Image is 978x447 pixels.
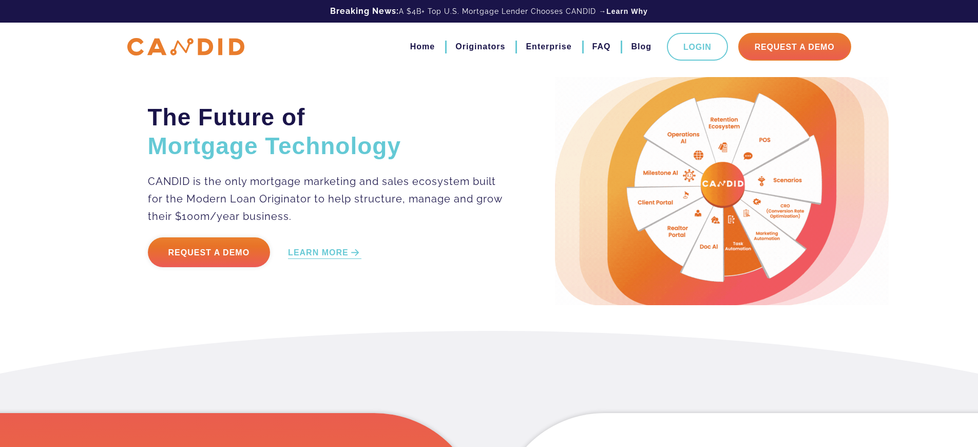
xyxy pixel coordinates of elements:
a: Home [410,38,435,55]
a: Login [667,33,728,61]
a: FAQ [592,38,611,55]
img: Candid Hero Image [555,77,889,305]
span: Mortgage Technology [148,133,401,159]
a: LEARN MORE [288,247,361,259]
a: Enterprise [526,38,571,55]
p: CANDID is the only mortgage marketing and sales ecosystem built for the Modern Loan Originator to... [148,173,504,225]
img: CANDID APP [127,38,244,56]
a: Originators [455,38,505,55]
h2: The Future of [148,103,504,160]
a: Request a Demo [148,237,271,267]
a: Blog [631,38,651,55]
a: Request A Demo [738,33,851,61]
b: Breaking News: [330,6,399,16]
a: Learn Why [606,6,648,16]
